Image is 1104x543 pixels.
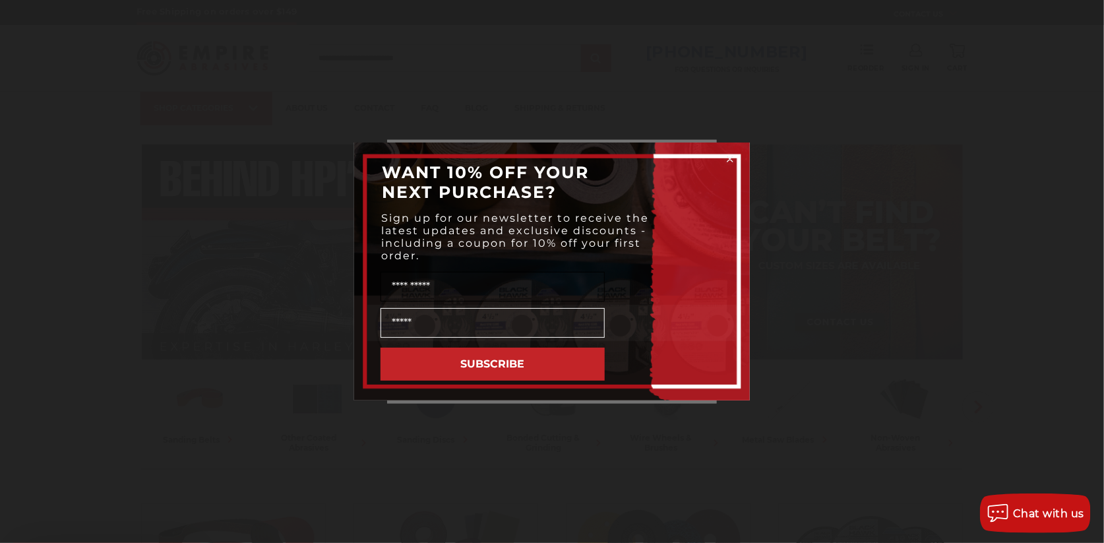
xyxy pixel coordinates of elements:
[723,152,737,166] button: Close dialog
[980,494,1091,533] button: Chat with us
[381,212,649,262] span: Sign up for our newsletter to receive the latest updates and exclusive discounts - including a co...
[1013,507,1084,520] span: Chat with us
[381,348,605,381] button: SUBSCRIBE
[382,162,589,202] span: WANT 10% OFF YOUR NEXT PURCHASE?
[381,308,605,338] input: Email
